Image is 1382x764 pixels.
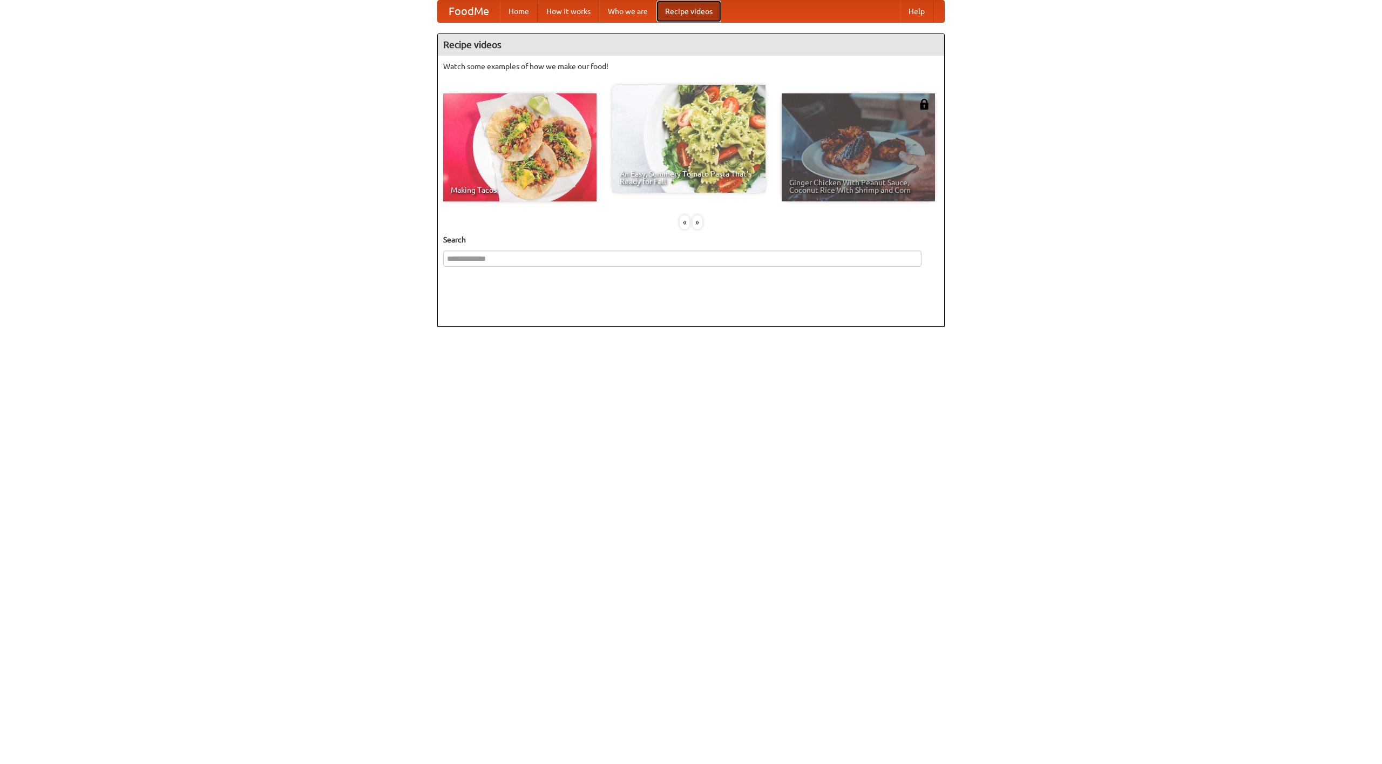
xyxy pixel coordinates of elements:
a: Home [500,1,538,22]
a: FoodMe [438,1,500,22]
p: Watch some examples of how we make our food! [443,61,939,72]
img: 483408.png [919,99,930,110]
a: An Easy, Summery Tomato Pasta That's Ready for Fall [612,85,765,193]
h5: Search [443,234,939,245]
a: Help [900,1,933,22]
a: Making Tacos [443,93,597,201]
span: Making Tacos [451,186,589,194]
a: How it works [538,1,599,22]
div: » [693,215,702,229]
h4: Recipe videos [438,34,944,56]
a: Who we are [599,1,656,22]
div: « [680,215,689,229]
span: An Easy, Summery Tomato Pasta That's Ready for Fall [620,170,758,185]
a: Recipe videos [656,1,721,22]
